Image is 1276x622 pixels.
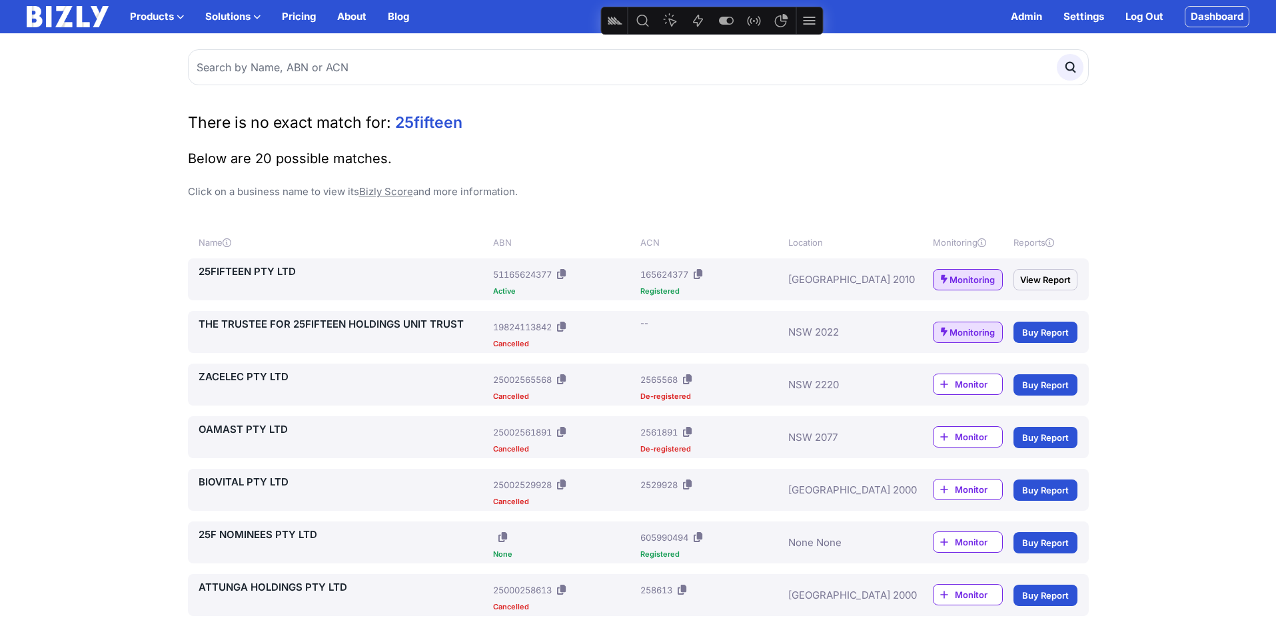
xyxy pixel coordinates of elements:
a: Monitor [933,426,1003,448]
div: [GEOGRAPHIC_DATA] 2000 [788,474,894,505]
span: Monitor [955,535,1002,549]
div: None None [788,527,894,558]
div: Cancelled [493,498,635,505]
a: Bizly Score [359,185,413,198]
div: Location [788,236,894,249]
div: De-registered [640,446,782,453]
div: Registered [640,288,782,295]
a: Monitor [933,584,1003,605]
span: Below are 20 possible matches. [188,151,392,166]
div: 2565568 [640,373,678,386]
a: Monitoring [933,322,1003,343]
a: Dashboard [1185,6,1249,27]
div: 19824113842 [493,320,552,334]
div: [GEOGRAPHIC_DATA] 2010 [788,264,894,295]
div: -- [640,316,648,330]
p: Click on a business name to view its and more information. [188,184,1089,200]
a: Monitor [933,374,1003,395]
a: About [337,9,366,25]
div: 25002561891 [493,426,552,439]
div: Cancelled [493,393,635,400]
a: Buy Report [1013,374,1077,396]
span: There is no exact match for: [188,113,391,132]
button: Products [130,9,184,25]
div: NSW 2077 [788,422,894,453]
a: THE TRUSTEE FOR 25FIFTEEN HOLDINGS UNIT TRUST [199,316,488,332]
a: Settings [1063,9,1104,25]
a: Buy Report [1013,585,1077,606]
div: ABN [493,236,635,249]
a: View Report [1013,269,1077,290]
div: 2529928 [640,478,678,491]
a: Buy Report [1013,479,1077,501]
a: OAMAST PTY LTD [199,422,488,438]
a: Buy Report [1013,322,1077,343]
a: Buy Report [1013,532,1077,553]
button: Solutions [205,9,261,25]
div: NSW 2022 [788,316,894,348]
input: Search by Name, ABN or ACN [188,49,1089,85]
a: Blog [388,9,409,25]
div: Active [493,288,635,295]
div: De-registered [640,393,782,400]
span: Monitor [955,483,1002,496]
a: Monitor [933,479,1003,500]
div: Monitoring [933,236,1003,249]
div: NSW 2220 [788,369,894,400]
a: Buy Report [1013,427,1077,448]
div: Registered [640,551,782,558]
div: Cancelled [493,446,635,453]
div: 605990494 [640,531,688,544]
div: 258613 [640,583,672,597]
span: Monitoring [950,326,995,339]
div: 165624377 [640,268,688,281]
div: 2561891 [640,426,678,439]
a: Log Out [1125,9,1163,25]
span: Monitor [955,378,1002,391]
span: Monitor [955,430,1002,444]
div: 25002529928 [493,478,552,491]
div: 25002565568 [493,373,552,386]
a: Monitoring [933,269,1003,290]
div: 25000258613 [493,583,552,597]
a: BIOVITAL PTY LTD [199,474,488,490]
a: ZACELEC PTY LTD [199,369,488,385]
a: Admin [1011,9,1042,25]
div: 51165624377 [493,268,552,281]
div: None [493,551,635,558]
div: ACN [640,236,782,249]
a: 25FIFTEEN PTY LTD [199,264,488,280]
div: Cancelled [493,340,635,348]
span: 25fifteen [395,113,462,132]
div: Reports [1013,236,1077,249]
div: [GEOGRAPHIC_DATA] 2000 [788,579,894,611]
span: Monitor [955,588,1002,601]
div: Name [199,236,488,249]
a: 25F NOMINEES PTY LTD [199,527,488,543]
a: Monitor [933,531,1003,553]
div: Cancelled [493,603,635,611]
a: Pricing [282,9,316,25]
span: Monitoring [950,273,995,286]
a: ATTUNGA HOLDINGS PTY LTD [199,579,488,595]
